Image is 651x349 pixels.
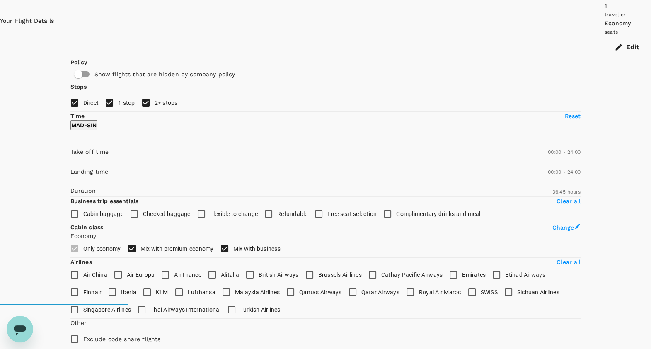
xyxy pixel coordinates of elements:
p: Clear all [557,197,581,205]
span: Mix with premium-economy [140,245,214,252]
span: Turkish Airlines [240,306,281,313]
span: British Airways [259,271,299,278]
span: Refundable [277,211,308,217]
span: Cathay Pacific Airways [381,271,443,278]
span: Free seat selection [327,211,377,217]
strong: Cabin class [70,224,104,230]
p: MAD - SIN [71,121,97,129]
p: Duration [70,187,96,195]
div: 1 [605,2,651,11]
span: Cabin baggage [83,211,123,217]
span: Alitalia [221,271,239,278]
button: Edit [605,36,651,58]
p: Reset [565,112,581,120]
span: Air Europa [127,271,155,278]
span: Lufthansa [188,289,215,296]
strong: Stops [70,83,87,90]
span: Thai Airways International [150,306,221,313]
strong: Airlines [70,259,92,265]
span: Iberia [121,289,136,296]
span: Change [552,224,574,231]
span: Singapore Airlines [83,306,131,313]
span: KLM [156,289,168,296]
span: Checked baggage [143,211,191,217]
span: Qatar Airways [361,289,399,296]
span: Complimentary drinks and meal [396,211,480,217]
span: Flexible to change [210,211,258,217]
p: Take off time [70,148,109,156]
span: 36.45 hours [552,189,581,195]
span: Air France [174,271,201,278]
span: Only economy [83,245,121,252]
span: 2+ stops [155,99,178,106]
span: Royal Air Maroc [419,289,461,296]
span: SWISS [481,289,498,296]
span: 00:00 - 24:00 [548,149,581,155]
p: Show flights that are hidden by company policy [94,70,235,78]
p: Policy [70,58,88,66]
p: Economy [70,232,581,240]
span: Qantas Airways [299,289,342,296]
span: Etihad Airways [505,271,545,278]
span: Direct [83,99,99,106]
span: Finnair [83,289,102,296]
strong: Business trip essentials [70,198,139,204]
span: Emirates [462,271,486,278]
div: traveller [605,11,651,19]
p: Clear all [557,258,581,266]
div: Economy [605,19,651,28]
span: 1 stop [118,99,135,106]
iframe: Button to launch messaging window, conversation in progress [7,316,33,342]
span: Mix with business [233,245,281,252]
span: Brussels Airlines [318,271,362,278]
p: Landing time [70,167,109,176]
div: seats [605,28,651,36]
p: Other [70,319,581,327]
p: Exclude code share flights [83,335,161,343]
span: Malaysia Airlines [235,289,280,296]
span: 00:00 - 24:00 [548,169,581,175]
span: Sichuan Airlines [517,289,559,296]
span: Air China [83,271,107,278]
p: Time [70,112,85,120]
